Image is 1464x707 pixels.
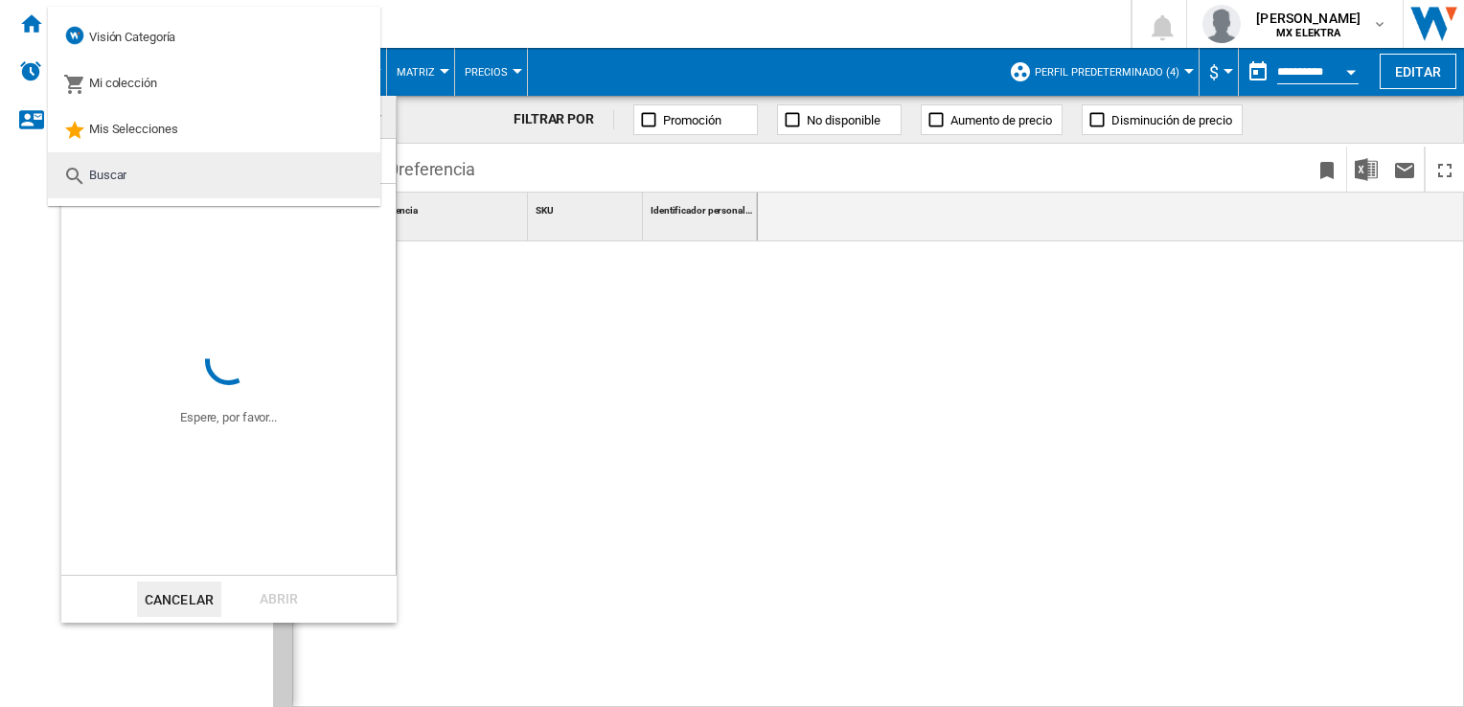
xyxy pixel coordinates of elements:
img: wiser-icon-blue.png [63,24,86,47]
button: Cancelar [137,582,221,617]
span: Mis Selecciones [89,122,178,136]
span: Visión Categoría [89,30,175,44]
span: Buscar [89,168,126,182]
span: Mi colección [89,76,157,90]
ng-transclude: Espere, por favor... [180,410,277,424]
div: Abrir [237,582,321,617]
